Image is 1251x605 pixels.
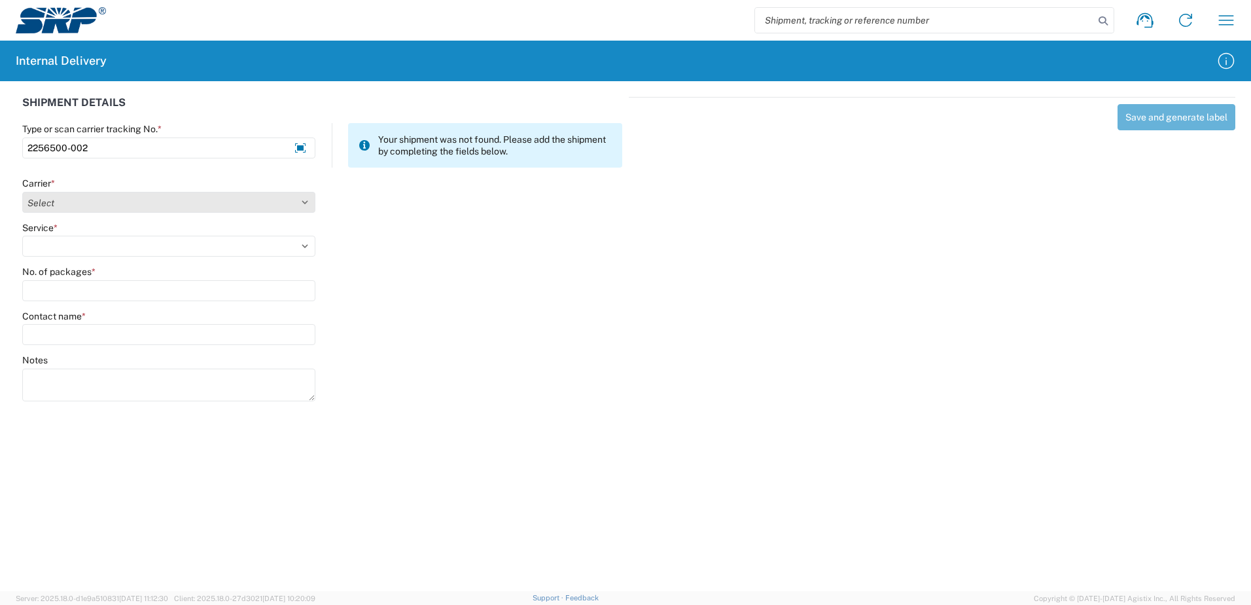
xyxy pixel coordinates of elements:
img: srp [16,7,106,33]
label: Notes [22,354,48,366]
h2: Internal Delivery [16,53,107,69]
input: Shipment, tracking or reference number [755,8,1094,33]
span: Copyright © [DATE]-[DATE] Agistix Inc., All Rights Reserved [1034,593,1235,604]
span: Server: 2025.18.0-d1e9a510831 [16,595,168,602]
label: Contact name [22,310,86,322]
label: Type or scan carrier tracking No. [22,123,162,135]
div: SHIPMENT DETAILS [22,97,622,123]
label: Service [22,222,58,234]
span: Your shipment was not found. Please add the shipment by completing the fields below. [378,134,612,157]
label: No. of packages [22,266,96,278]
a: Support [533,594,565,602]
a: Feedback [565,594,599,602]
span: [DATE] 11:12:30 [119,595,168,602]
span: [DATE] 10:20:09 [262,595,315,602]
span: Client: 2025.18.0-27d3021 [174,595,315,602]
label: Carrier [22,177,55,189]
